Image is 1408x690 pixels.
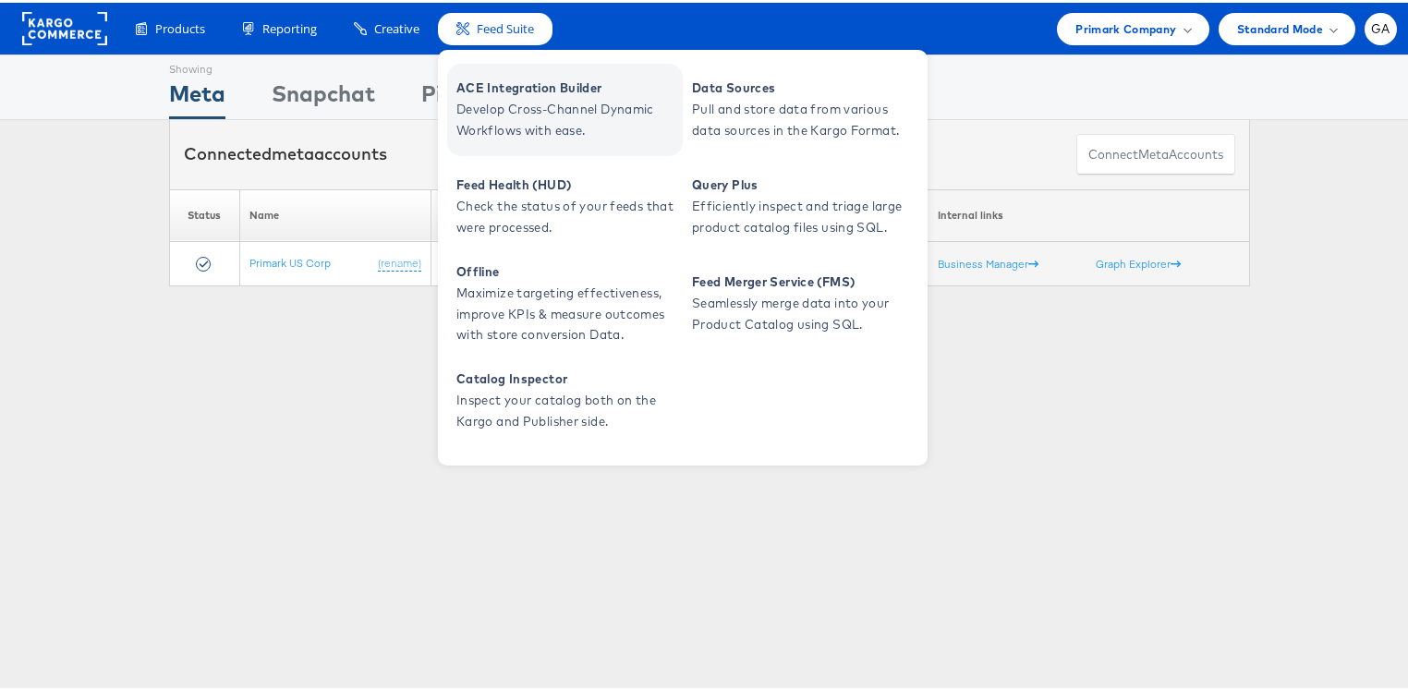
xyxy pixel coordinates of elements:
[447,61,683,153] a: ACE Integration Builder Develop Cross-Channel Dynamic Workflows with ease.
[184,139,387,163] div: Connected accounts
[374,18,419,35] span: Creative
[169,53,225,75] div: Showing
[692,290,914,333] span: Seamlessly merge data into your Product Catalog using SQL.
[447,158,683,250] a: Feed Health (HUD) Check the status of your feeds that were processed.
[683,158,918,250] a: Query Plus Efficiently inspect and triage large product catalog files using SQL.
[456,366,678,387] span: Catalog Inspector
[456,387,678,430] span: Inspect your catalog both on the Kargo and Publisher side.
[1371,20,1390,32] span: GA
[272,140,314,162] span: meta
[447,352,683,444] a: Catalog Inspector Inspect your catalog both on the Kargo and Publisher side.
[1096,254,1181,268] a: Graph Explorer
[155,18,205,35] span: Products
[692,96,914,139] span: Pull and store data from various data sources in the Kargo Format.
[692,193,914,236] span: Efficiently inspect and triage large product catalog files using SQL.
[249,253,331,267] a: Primark US Corp
[456,193,678,236] span: Check the status of your feeds that were processed.
[938,254,1038,268] a: Business Manager
[456,96,678,139] span: Develop Cross-Channel Dynamic Workflows with ease.
[456,280,678,343] span: Maximize targeting effectiveness, improve KPIs & measure outcomes with store conversion Data.
[1076,131,1235,173] button: ConnectmetaAccounts
[239,187,431,239] th: Name
[170,187,240,239] th: Status
[378,253,421,269] a: (rename)
[1237,17,1323,36] span: Standard Mode
[692,172,914,193] span: Query Plus
[1138,143,1169,161] span: meta
[1075,17,1176,36] span: Primark Company
[431,187,517,239] th: Currency
[447,255,683,347] a: Offline Maximize targeting effectiveness, improve KPIs & measure outcomes with store conversion D...
[456,172,678,193] span: Feed Health (HUD)
[431,239,517,284] td: USD
[456,259,678,280] span: Offline
[421,75,519,116] div: Pinterest
[456,75,678,96] span: ACE Integration Builder
[272,75,375,116] div: Snapchat
[262,18,317,35] span: Reporting
[683,255,918,347] a: Feed Merger Service (FMS) Seamlessly merge data into your Product Catalog using SQL.
[692,269,914,290] span: Feed Merger Service (FMS)
[692,75,914,96] span: Data Sources
[683,61,918,153] a: Data Sources Pull and store data from various data sources in the Kargo Format.
[169,75,225,116] div: Meta
[477,18,534,35] span: Feed Suite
